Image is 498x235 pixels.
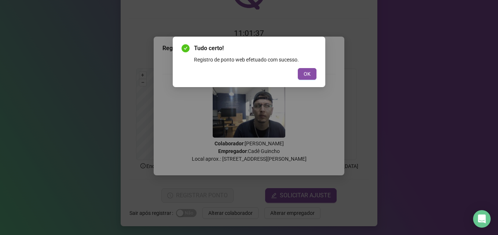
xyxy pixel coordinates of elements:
[298,68,316,80] button: OK
[194,56,316,64] div: Registro de ponto web efetuado com sucesso.
[473,210,491,228] div: Open Intercom Messenger
[194,44,316,53] span: Tudo certo!
[304,70,311,78] span: OK
[182,44,190,52] span: check-circle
